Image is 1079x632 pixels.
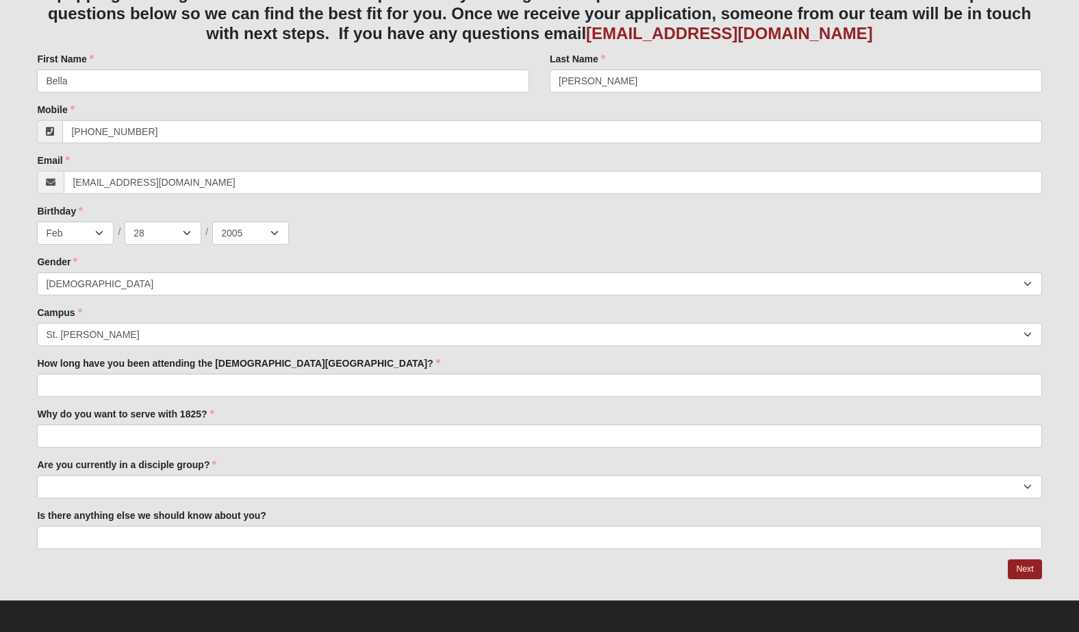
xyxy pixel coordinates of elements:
[37,52,93,66] label: First Name
[37,356,440,370] label: How long have you been attending the [DEMOGRAPHIC_DATA][GEOGRAPHIC_DATA]?
[37,255,77,269] label: Gender
[37,103,74,117] label: Mobile
[37,458,216,472] label: Are you currently in a disciple group?
[37,306,81,319] label: Campus
[37,154,69,167] label: Email
[37,407,214,421] label: Why do you want to serve with 1825?
[37,204,83,218] label: Birthday
[37,509,266,522] label: Is there anything else we should know about you?
[1008,559,1041,579] a: Next
[586,24,873,42] a: [EMAIL_ADDRESS][DOMAIN_NAME]
[205,225,208,240] span: /
[118,225,120,240] span: /
[550,52,605,66] label: Last Name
